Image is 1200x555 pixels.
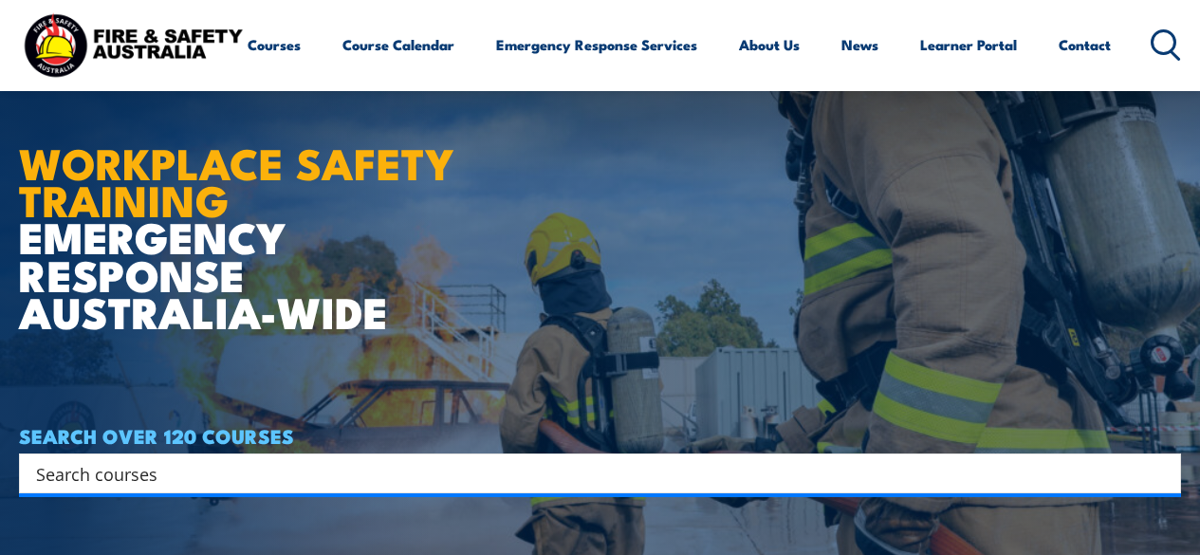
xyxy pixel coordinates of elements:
[19,96,483,329] h1: EMERGENCY RESPONSE AUSTRALIA-WIDE
[739,22,800,67] a: About Us
[841,22,878,67] a: News
[342,22,454,67] a: Course Calendar
[36,459,1139,488] input: Search input
[920,22,1017,67] a: Learner Portal
[248,22,301,67] a: Courses
[19,425,1181,446] h4: SEARCH OVER 120 COURSES
[19,129,454,231] strong: WORKPLACE SAFETY TRAINING
[40,460,1143,487] form: Search form
[496,22,697,67] a: Emergency Response Services
[1059,22,1111,67] a: Contact
[1148,460,1174,487] button: Search magnifier button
